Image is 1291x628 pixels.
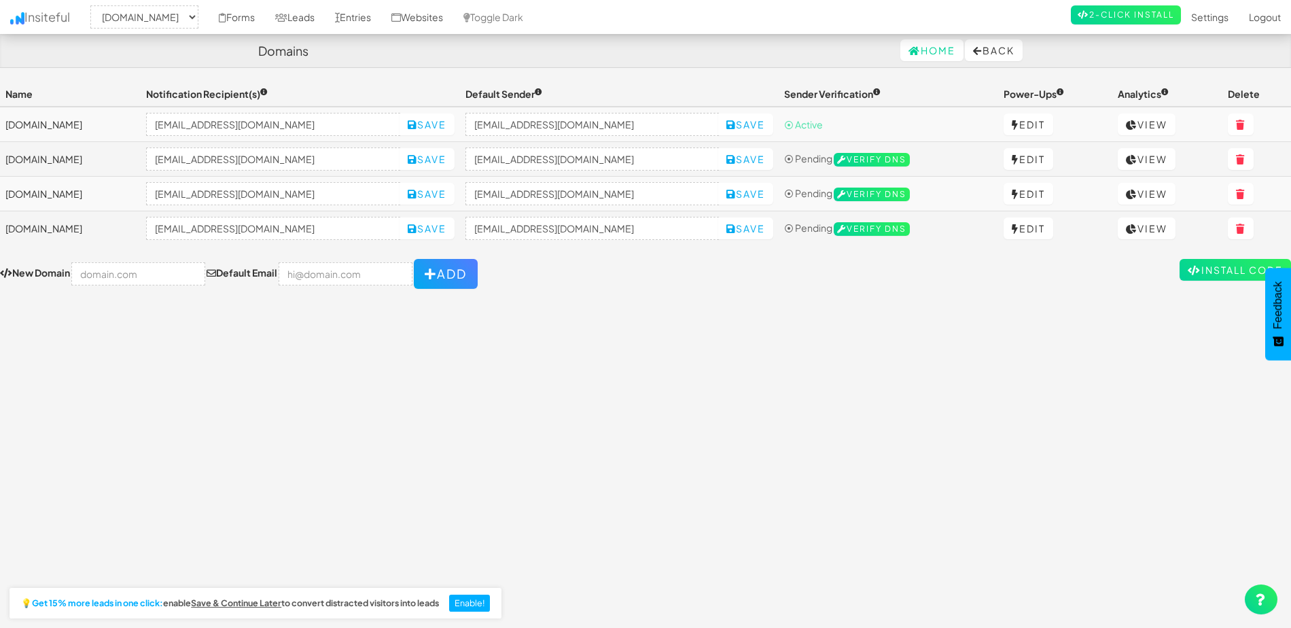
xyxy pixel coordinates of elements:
[146,182,400,205] input: Michael.vanOudtshoorn@activ.asn.au
[1118,217,1175,239] a: View
[465,113,720,136] input: hi@example.com
[784,118,823,130] span: ⦿ Active
[258,44,308,58] h4: Domains
[784,88,881,100] span: Sender Verification
[834,187,910,199] a: Verify DNS
[400,183,455,205] button: Save
[414,259,478,289] button: Add
[784,222,832,234] span: ⦿ Pending
[32,599,163,608] strong: Get 15% more leads in one click:
[834,153,910,167] span: Verify DNS
[965,39,1023,61] button: Back
[449,595,491,612] button: Enable!
[1272,281,1284,329] span: Feedback
[207,266,277,279] label: Default Email
[784,187,832,199] span: ⦿ Pending
[146,88,268,100] span: Notification Recipient(s)
[900,39,963,61] a: Home
[834,222,910,236] span: Verify DNS
[146,113,400,136] input: Michael.vanOudtshoorn@activ.asn.au
[1004,88,1064,100] span: Power-Ups
[1222,82,1291,107] th: Delete
[146,217,400,240] input: Michael.vanOudtshoorn@activ.asn.au
[718,148,773,170] button: Save
[718,114,773,135] button: Save
[465,217,720,240] input: hi@example.com
[191,599,281,608] a: Save & Continue Later
[191,597,281,608] u: Save & Continue Later
[718,217,773,239] button: Save
[1118,183,1175,205] a: View
[10,12,24,24] img: icon.png
[400,114,455,135] button: Save
[21,599,439,608] h2: 💡 enable to convert distracted visitors into leads
[146,147,400,171] input: Michael.vanOudtshoorn@activ.asn.au
[71,262,205,285] input: domain.com
[1004,217,1053,239] a: Edit
[1180,259,1291,281] a: Install Code
[784,152,832,164] span: ⦿ Pending
[1118,114,1175,135] a: View
[1004,114,1053,135] a: Edit
[1004,148,1053,170] a: Edit
[1118,148,1175,170] a: View
[400,148,455,170] button: Save
[279,262,412,285] input: hi@domain.com
[465,147,720,171] input: hi@example.com
[1071,5,1181,24] a: 2-Click Install
[1265,268,1291,360] button: Feedback - Show survey
[834,222,910,234] a: Verify DNS
[465,88,542,100] span: Default Sender
[834,188,910,201] span: Verify DNS
[1118,88,1169,100] span: Analytics
[834,152,910,164] a: Verify DNS
[1004,183,1053,205] a: Edit
[465,182,720,205] input: hi@example.com
[718,183,773,205] button: Save
[400,217,455,239] button: Save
